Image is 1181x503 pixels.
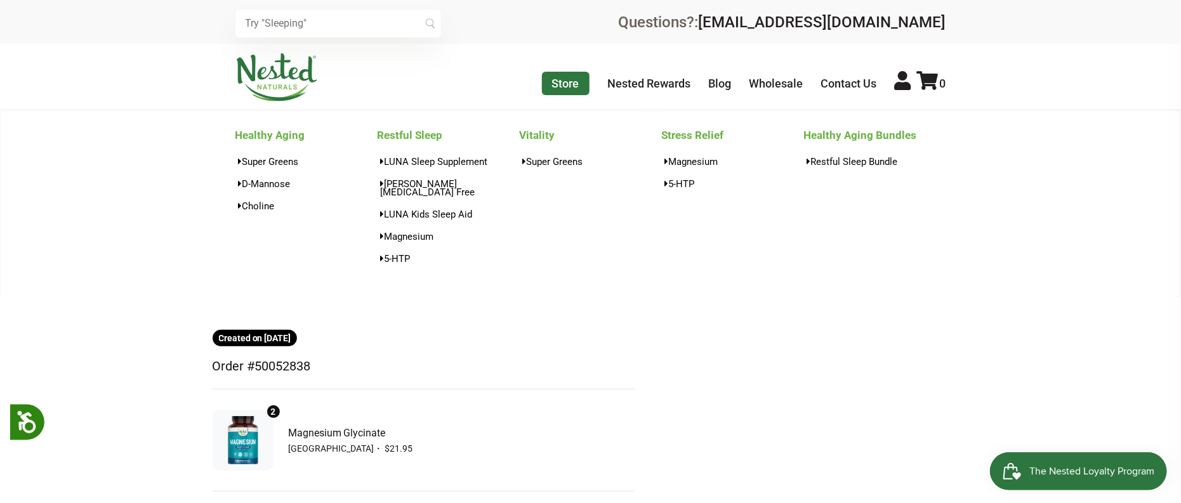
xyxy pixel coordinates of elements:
img: Nested Naturals [235,53,318,101]
a: Choline [235,197,378,215]
a: 5-HTP [662,174,804,193]
input: Try "Sleeping" [235,10,441,37]
div: 2 units of item: Magnesium Glycinate [266,404,281,419]
a: Vitality [520,125,662,145]
a: Magnesium [378,227,520,245]
a: Blog [709,77,732,90]
a: Healthy Aging Bundles [804,125,946,145]
a: D-Mannose [235,174,378,193]
span: Created on [DATE] [219,331,291,345]
a: Restful Sleep [378,125,520,145]
iframe: Button to open loyalty program pop-up [990,452,1168,490]
a: Store [542,72,590,95]
a: 5-HTP [378,249,520,268]
img: Magnesium Glycinate [219,416,267,464]
a: [EMAIL_ADDRESS][DOMAIN_NAME] [699,13,946,31]
a: Super Greens [235,152,378,171]
a: LUNA Kids Sleep Aid [378,205,520,223]
span: 2 [271,405,276,419]
a: 0 [917,77,946,90]
div: Questions?: [619,15,946,30]
a: LUNA Sleep Supplement [378,152,520,171]
a: [PERSON_NAME][MEDICAL_DATA] Free [378,174,520,201]
a: Wholesale [749,77,803,90]
a: Stress Relief [662,125,804,145]
a: Healthy Aging [235,125,378,145]
a: Magnesium [662,152,804,171]
a: Nested Rewards [608,77,691,90]
span: Magnesium Glycinate [289,425,414,441]
span: $21.95 [385,443,413,454]
a: Restful Sleep Bundle [804,152,946,171]
a: Contact Us [821,77,877,90]
span: [GEOGRAPHIC_DATA] ・ [289,443,385,454]
h3: Order #50052838 [213,359,635,374]
span: 0 [940,77,946,90]
a: Super Greens [520,152,662,171]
